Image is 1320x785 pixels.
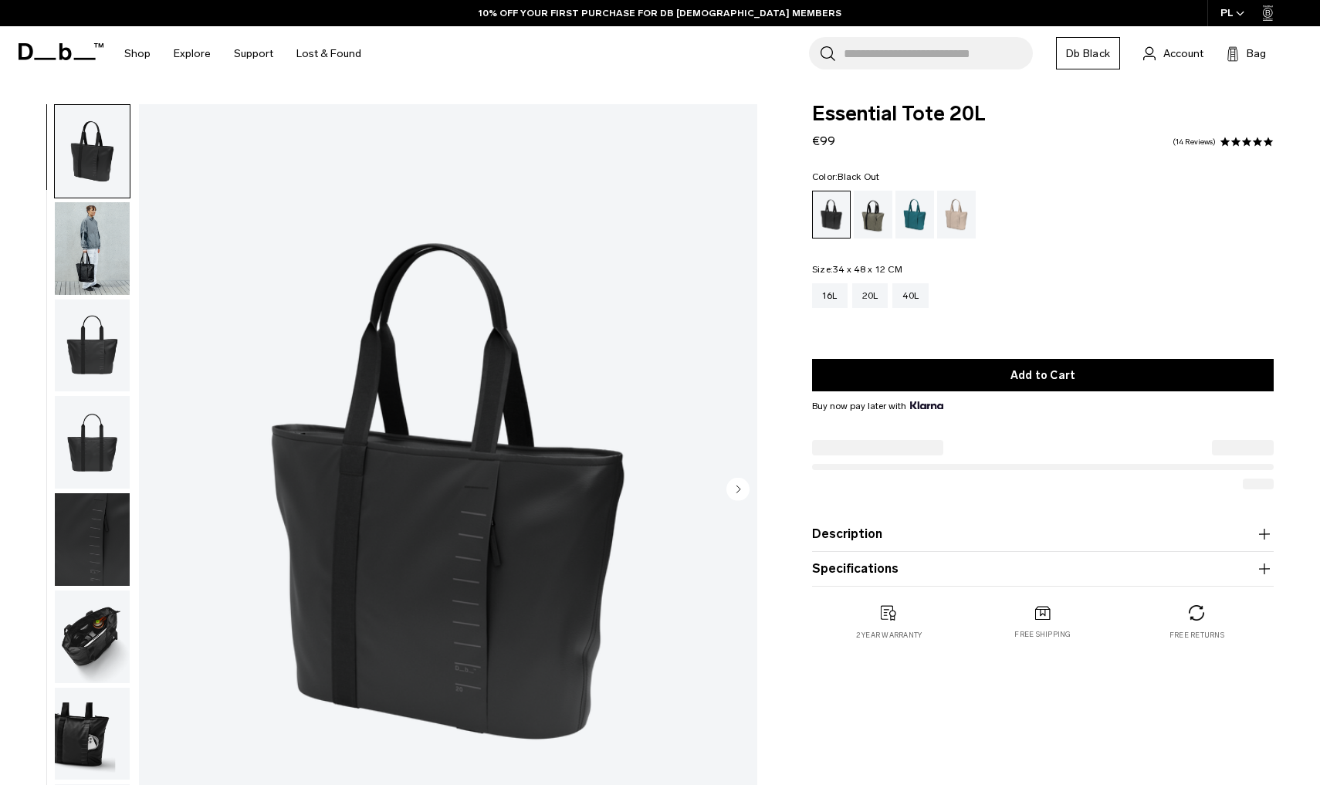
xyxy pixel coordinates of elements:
[55,688,130,780] img: Essential Tote 20L Black Out
[838,171,879,182] span: Black Out
[1169,630,1224,641] p: Free returns
[812,134,835,148] span: €99
[812,104,1274,124] span: Essential Tote 20L
[895,191,934,239] a: Midnight Teal
[479,6,841,20] a: 10% OFF YOUR FIRST PURCHASE FOR DB [DEMOGRAPHIC_DATA] MEMBERS
[55,396,130,489] img: Essential Tote 20L Black Out
[726,477,750,503] button: Next slide
[54,201,130,296] button: Essential Tote 20L Black Out
[812,560,1274,578] button: Specifications
[124,26,151,81] a: Shop
[1163,46,1203,62] span: Account
[812,283,848,308] a: 16L
[812,191,851,239] a: Black Out
[1143,44,1203,63] a: Account
[54,299,130,393] button: Essential Tote 20L Black Out
[55,493,130,586] img: Essential Tote 20L Black Out
[55,105,130,198] img: Essential Tote 20L Black Out
[812,265,902,274] legend: Size:
[54,492,130,587] button: Essential Tote 20L Black Out
[833,264,902,275] span: 34 x 48 x 12 CM
[234,26,273,81] a: Support
[54,395,130,489] button: Essential Tote 20L Black Out
[856,630,922,641] p: 2 year warranty
[812,525,1274,543] button: Description
[55,202,130,295] img: Essential Tote 20L Black Out
[174,26,211,81] a: Explore
[1227,44,1266,63] button: Bag
[1173,138,1216,146] a: 14 reviews
[852,283,888,308] a: 20L
[892,283,929,308] a: 40L
[812,359,1274,391] button: Add to Cart
[55,299,130,392] img: Essential Tote 20L Black Out
[55,590,130,683] img: Essential Tote 20L Black Out
[54,687,130,781] button: Essential Tote 20L Black Out
[1014,629,1071,640] p: Free shipping
[54,590,130,684] button: Essential Tote 20L Black Out
[812,399,943,413] span: Buy now pay later with
[854,191,892,239] a: Forest Green
[910,401,943,409] img: {"height" => 20, "alt" => "Klarna"}
[113,26,373,81] nav: Main Navigation
[1247,46,1266,62] span: Bag
[296,26,361,81] a: Lost & Found
[1056,37,1120,69] a: Db Black
[937,191,976,239] a: Fogbow Beige
[54,104,130,198] button: Essential Tote 20L Black Out
[812,172,880,181] legend: Color:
